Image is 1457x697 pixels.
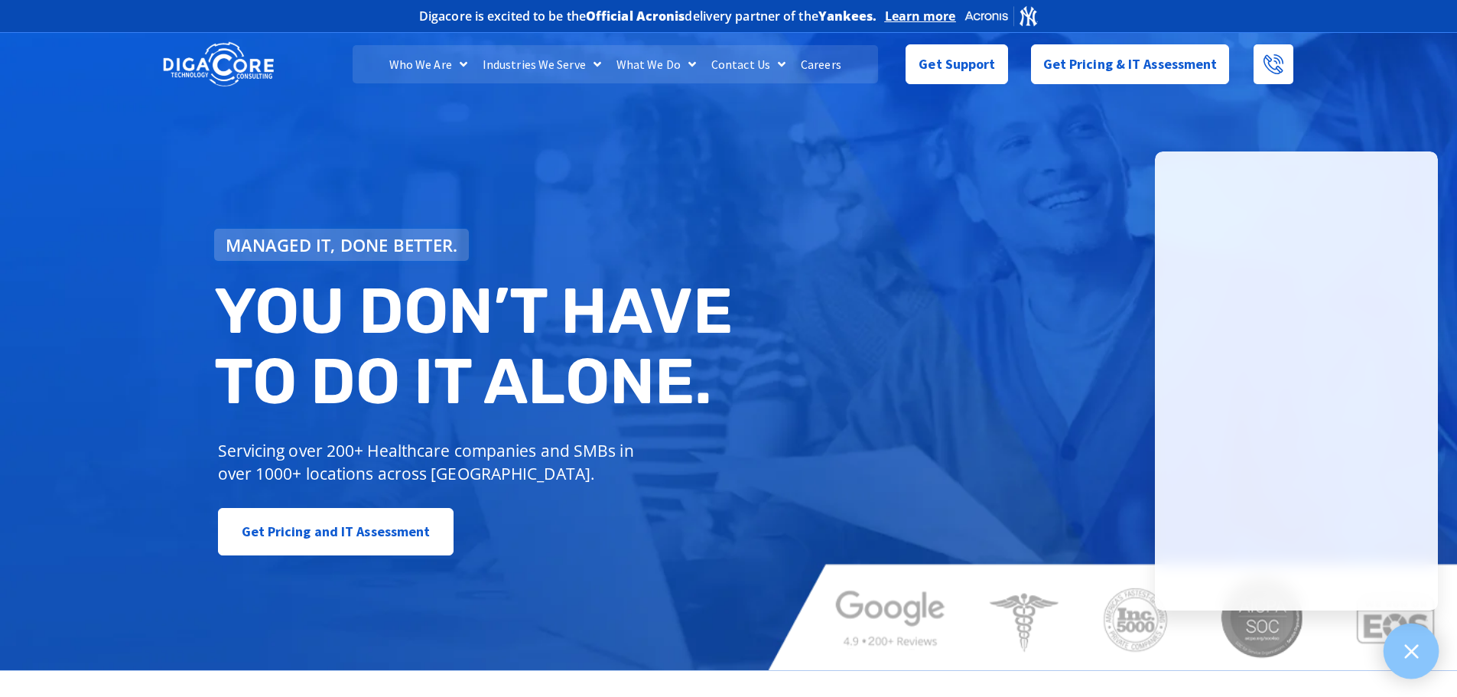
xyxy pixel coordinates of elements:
span: Managed IT, done better. [226,236,458,253]
a: Learn more [885,8,956,24]
h2: You don’t have to do IT alone. [214,276,740,416]
span: Get Support [919,49,995,80]
a: Get Pricing and IT Assessment [218,508,454,555]
nav: Menu [353,45,877,83]
iframe: Chatgenie Messenger [1155,151,1438,611]
a: Managed IT, done better. [214,229,470,261]
b: Yankees. [818,8,877,24]
a: What We Do [609,45,704,83]
img: DigaCore Technology Consulting [163,41,274,89]
img: Acronis [964,5,1039,27]
a: Get Pricing & IT Assessment [1031,44,1230,84]
a: Get Support [906,44,1007,84]
p: Servicing over 200+ Healthcare companies and SMBs in over 1000+ locations across [GEOGRAPHIC_DATA]. [218,439,646,485]
a: Industries We Serve [475,45,609,83]
span: Get Pricing & IT Assessment [1043,49,1218,80]
a: Who We Are [382,45,475,83]
b: Official Acronis [586,8,685,24]
a: Careers [793,45,849,83]
span: Get Pricing and IT Assessment [242,516,431,547]
h2: Digacore is excited to be the delivery partner of the [419,10,877,22]
a: Contact Us [704,45,793,83]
